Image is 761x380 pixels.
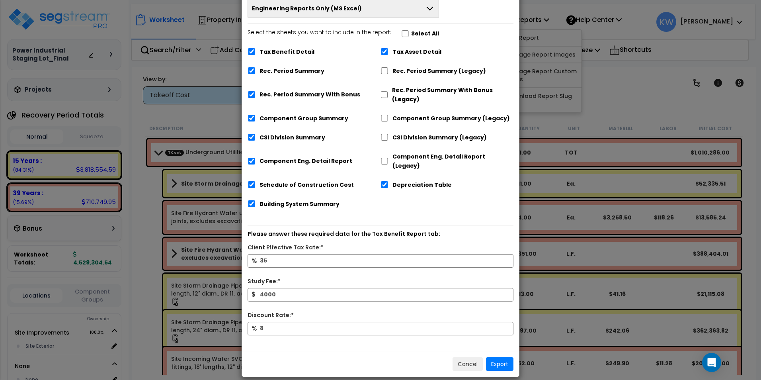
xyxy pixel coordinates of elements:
[392,67,486,76] label: Rec. Period Summary (Legacy)
[260,180,354,190] label: Schedule of Construction Cost
[260,90,360,99] label: Rec. Period Summary With Bonus
[260,114,348,123] label: Component Group Summary
[702,353,721,372] div: Open Intercom Messenger
[248,28,391,37] p: Select the sheets you want to include in the report:
[248,243,324,252] label: Client Effective Tax Rate:*
[248,311,294,320] label: Discount Rate:*
[486,357,513,371] button: Export
[260,133,325,142] label: CSI Division Summary
[248,229,513,239] p: Please answer these required data for the Tax Benefit Report tab:
[453,357,483,371] button: Cancel
[252,324,257,333] span: %
[392,152,513,170] label: Component Eng. Detail Report (Legacy)
[392,114,510,123] label: Component Group Summary (Legacy)
[411,29,439,38] label: Select All
[260,157,352,166] label: Component Eng. Detail Report
[392,86,513,104] label: Rec. Period Summary With Bonus (Legacy)
[260,200,340,209] label: Building System Summary
[392,47,441,57] label: Tax Asset Detail
[392,180,452,190] label: Depreciation Table
[252,4,362,12] span: Engineering Reports Only (MS Excel)
[260,67,324,76] label: Rec. Period Summary
[252,290,256,299] span: $
[260,47,314,57] label: Tax Benefit Detail
[392,133,487,142] label: CSI Division Summary (Legacy)
[252,256,257,265] span: %
[401,30,409,37] input: Select the sheets you want to include in the report:Select All
[248,277,281,286] label: Study Fee:*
